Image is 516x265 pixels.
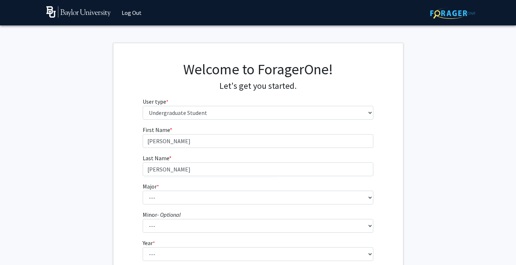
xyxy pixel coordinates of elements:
[143,182,159,191] label: Major
[143,239,155,247] label: Year
[143,97,168,106] label: User type
[143,61,373,78] h1: Welcome to ForagerOne!
[430,8,475,19] img: ForagerOne Logo
[46,6,111,18] img: Baylor University Logo
[157,211,181,218] i: - Optional
[143,154,169,162] span: Last Name
[5,232,31,260] iframe: Chat
[143,81,373,91] h4: Let's get you started.
[143,126,170,133] span: First Name
[143,210,181,219] label: Minor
